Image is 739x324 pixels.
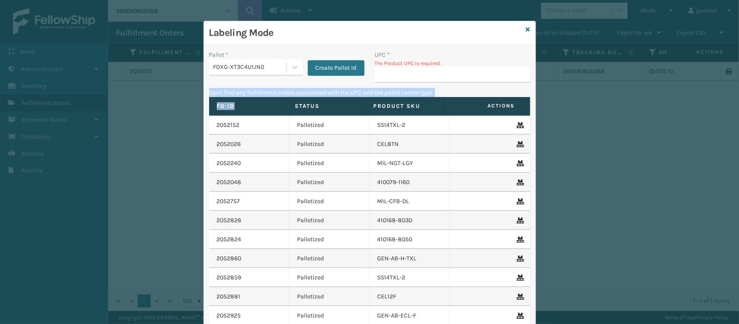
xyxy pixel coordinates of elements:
[289,173,370,192] td: Palletized
[217,292,241,301] a: 2052881
[370,154,450,173] td: MIL-NGT-LGY
[370,116,450,135] td: SS14TXL-2
[517,122,522,128] i: Remove From Pallet
[217,235,242,244] a: 2052824
[217,140,241,149] a: 2052026
[370,268,450,287] td: SS14TXL-2
[209,26,523,39] h3: Labeling Mode
[209,50,229,59] label: Pallet
[517,237,522,243] i: Remove From Pallet
[217,159,241,168] a: 2052240
[289,116,370,135] td: Palletized
[370,287,450,306] td: CEL12F
[370,192,450,211] td: MIL-CFB-DL
[517,198,522,204] i: Remove From Pallet
[217,254,242,263] a: 2052860
[209,88,530,97] p: Can't find any fulfillment orders associated with the UPC and the pallet carrier type.
[217,197,240,206] a: 2052757
[289,135,370,154] td: Palletized
[370,230,450,249] td: 410168-8050
[217,273,242,282] a: 2052859
[289,154,370,173] td: Palletized
[370,249,450,268] td: GEN-AB-H-TXL
[289,249,370,268] td: Palletized
[447,99,520,113] span: Actions
[370,211,450,230] td: 410168-8030
[308,60,365,76] button: Create Pallet Id
[517,217,522,224] i: Remove From Pallet
[517,160,522,166] i: Remove From Pallet
[217,121,240,130] a: 2052152
[370,135,450,154] td: CEL8TN
[374,102,436,110] label: Product SKU
[370,173,450,192] td: 410079-1160
[517,256,522,262] i: Remove From Pallet
[517,313,522,319] i: Remove From Pallet
[289,287,370,306] td: Palletized
[217,216,242,225] a: 2052826
[217,311,241,320] a: 2052925
[517,141,522,147] i: Remove From Pallet
[217,102,279,110] label: Fo Id
[375,50,390,59] label: UPC
[289,192,370,211] td: Palletized
[213,63,287,72] div: FDXG-XT3C4U1JN0
[517,294,522,300] i: Remove From Pallet
[289,230,370,249] td: Palletized
[217,178,242,187] a: 2052048
[289,211,370,230] td: Palletized
[289,268,370,287] td: Palletized
[375,59,530,67] p: The Product UPC is required.
[517,275,522,281] i: Remove From Pallet
[295,102,358,110] label: Status
[517,179,522,185] i: Remove From Pallet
